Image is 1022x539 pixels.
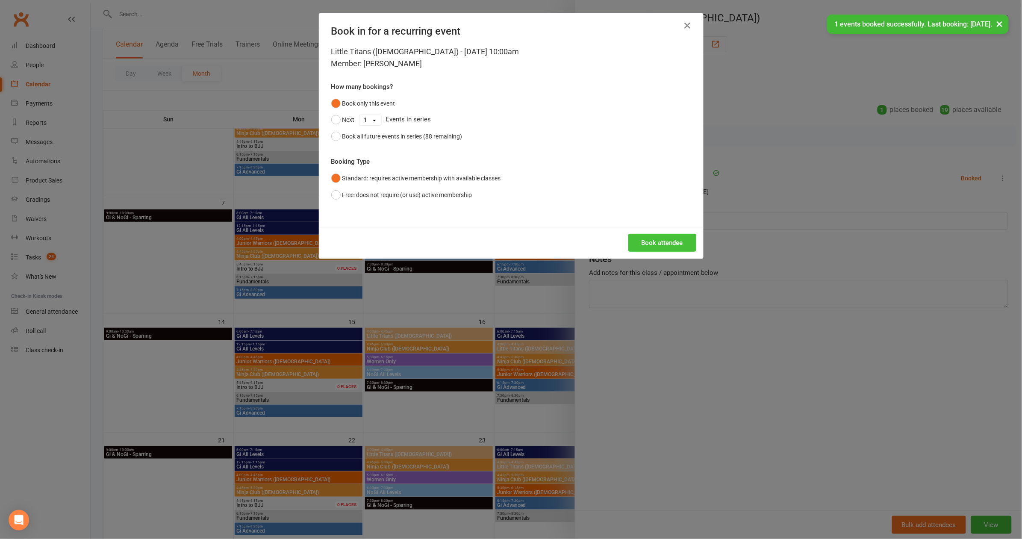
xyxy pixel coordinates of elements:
[331,46,691,70] div: Little Titans ([DEMOGRAPHIC_DATA]) - [DATE] 10:00am Member: [PERSON_NAME]
[331,25,691,37] h4: Book in for a recurring event
[331,112,355,128] button: Next
[628,234,696,252] button: Book attendee
[681,19,695,32] button: Close
[331,156,370,167] label: Booking Type
[331,112,691,128] div: Events in series
[331,128,462,144] button: Book all future events in series (88 remaining)
[331,170,501,186] button: Standard: requires active membership with available classes
[331,82,393,92] label: How many bookings?
[342,132,462,141] div: Book all future events in series (88 remaining)
[9,510,29,530] div: Open Intercom Messenger
[331,95,395,112] button: Book only this event
[331,187,472,203] button: Free: does not require (or use) active membership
